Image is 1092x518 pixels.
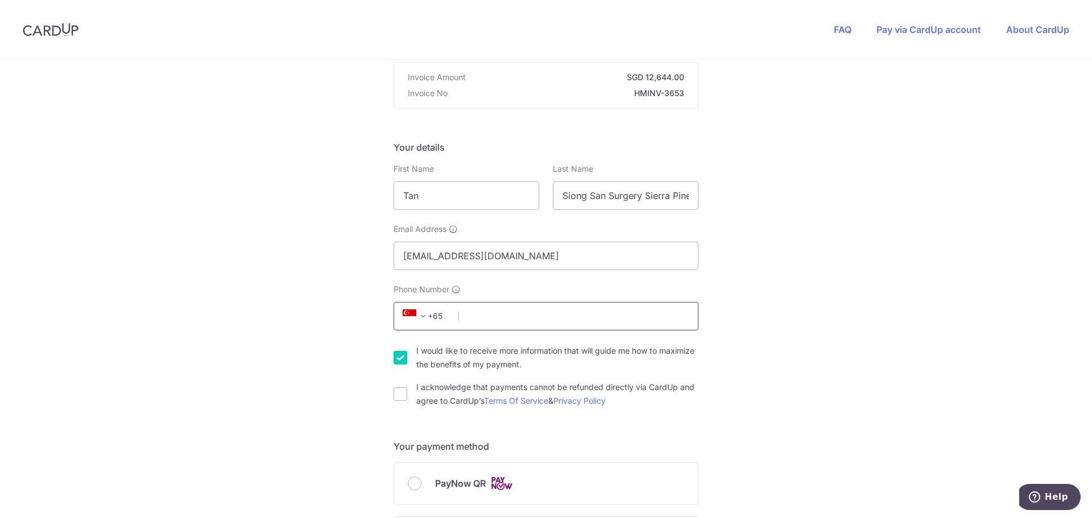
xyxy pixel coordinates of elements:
a: Terms Of Service [484,396,548,405]
input: Last name [553,181,698,210]
img: Cards logo [490,476,513,491]
input: Email address [394,242,698,270]
label: Last Name [553,163,593,175]
span: +65 [403,309,430,323]
a: About CardUp [1006,24,1069,35]
span: Invoice Amount [408,72,466,83]
h5: Your details [394,140,698,154]
img: CardUp [23,23,78,36]
strong: SGD 12,644.00 [470,72,684,83]
span: Email Address [394,223,446,235]
input: First name [394,181,539,210]
span: Invoice No [408,88,448,99]
strong: HMINV-3653 [452,88,684,99]
span: PayNow QR [435,476,486,490]
a: FAQ [834,24,851,35]
span: +65 [399,309,450,323]
iframe: Opens a widget where you can find more information [1019,484,1081,512]
span: Phone Number [394,284,449,295]
label: I acknowledge that payments cannot be refunded directly via CardUp and agree to CardUp’s & [416,380,698,408]
label: I would like to receive more information that will guide me how to maximize the benefits of my pa... [416,344,698,371]
a: Pay via CardUp account [876,24,981,35]
div: PayNow QR Cards logo [408,476,684,491]
label: First Name [394,163,434,175]
a: Privacy Policy [553,396,606,405]
h5: Your payment method [394,440,698,453]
